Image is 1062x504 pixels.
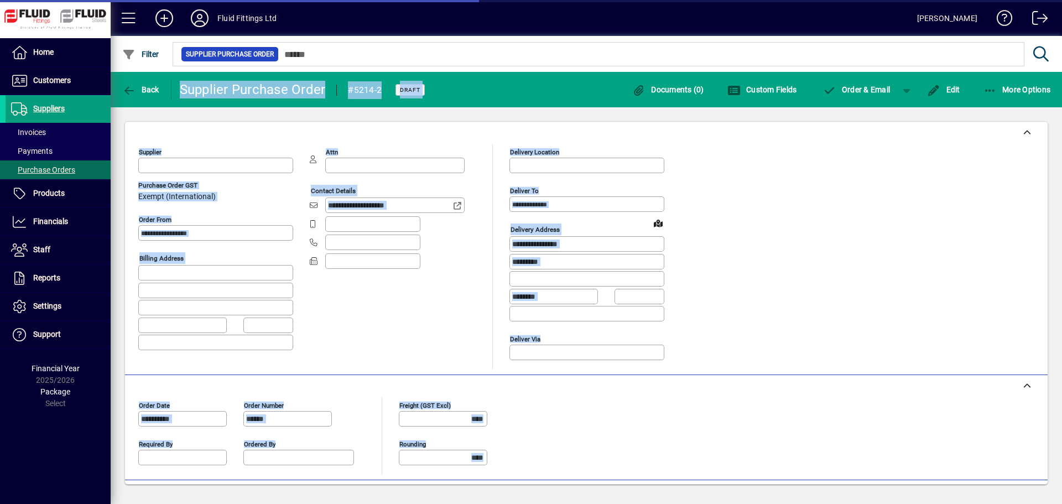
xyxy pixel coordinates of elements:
[649,214,667,232] a: View on map
[11,147,53,155] span: Payments
[399,401,451,409] mat-label: Freight (GST excl)
[981,80,1054,100] button: More Options
[326,148,338,156] mat-label: Attn
[6,208,111,236] a: Financials
[119,80,162,100] button: Back
[122,85,159,94] span: Back
[40,387,70,396] span: Package
[147,8,182,28] button: Add
[927,85,960,94] span: Edit
[33,104,65,113] span: Suppliers
[139,148,162,156] mat-label: Supplier
[988,2,1013,38] a: Knowledge Base
[139,401,170,409] mat-label: Order date
[139,440,173,448] mat-label: Required by
[6,142,111,160] a: Payments
[122,50,159,59] span: Filter
[822,85,890,94] span: Order & Email
[182,8,217,28] button: Profile
[11,165,75,174] span: Purchase Orders
[727,85,797,94] span: Custom Fields
[244,440,275,448] mat-label: Ordered by
[817,80,896,100] button: Order & Email
[111,80,171,100] app-page-header-button: Back
[510,148,559,156] mat-label: Delivery Location
[510,187,539,195] mat-label: Deliver To
[510,335,540,342] mat-label: Deliver via
[217,9,277,27] div: Fluid Fittings Ltd
[119,44,162,64] button: Filter
[725,80,800,100] button: Custom Fields
[33,330,61,339] span: Support
[33,217,68,226] span: Financials
[348,81,382,99] div: #5214-2
[924,80,963,100] button: Edit
[6,39,111,66] a: Home
[33,76,71,85] span: Customers
[6,180,111,207] a: Products
[917,9,977,27] div: [PERSON_NAME]
[6,160,111,179] a: Purchase Orders
[33,245,50,254] span: Staff
[11,128,46,137] span: Invoices
[6,67,111,95] a: Customers
[32,364,80,373] span: Financial Year
[629,80,707,100] button: Documents (0)
[33,48,54,56] span: Home
[400,86,420,93] span: Draft
[138,182,216,189] span: Purchase Order GST
[983,85,1051,94] span: More Options
[33,273,60,282] span: Reports
[632,85,704,94] span: Documents (0)
[33,189,65,198] span: Products
[6,321,111,349] a: Support
[399,440,426,448] mat-label: Rounding
[138,193,216,201] span: Exempt (International)
[6,123,111,142] a: Invoices
[186,49,274,60] span: Supplier Purchase Order
[6,264,111,292] a: Reports
[6,236,111,264] a: Staff
[180,81,326,98] div: Supplier Purchase Order
[1024,2,1048,38] a: Logout
[244,401,284,409] mat-label: Order number
[33,302,61,310] span: Settings
[6,293,111,320] a: Settings
[139,216,171,224] mat-label: Order from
